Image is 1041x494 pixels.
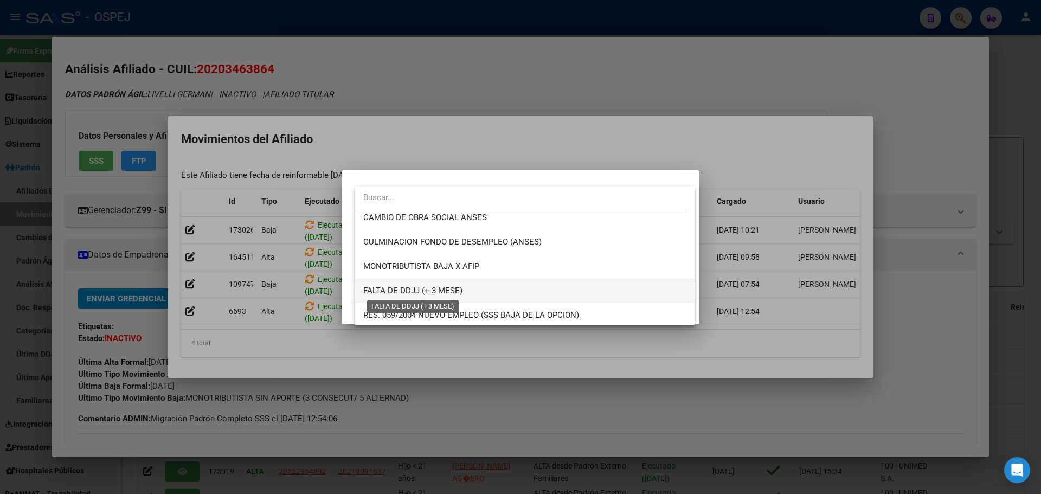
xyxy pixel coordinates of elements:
span: CAMBIO DE OBRA SOCIAL ANSES [363,213,487,222]
span: MONOTRIBUTISTA BAJA X AFIP [363,261,479,271]
span: RES. 059/2004 NUEVO EMPLEO (SSS BAJA DE LA OPCION) [363,310,579,320]
div: Open Intercom Messenger [1004,457,1030,483]
span: CULMINACION FONDO DE DESEMPLEO (ANSES) [363,237,542,247]
span: FALTA DE DDJJ (+ 3 MESE) [363,286,462,296]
